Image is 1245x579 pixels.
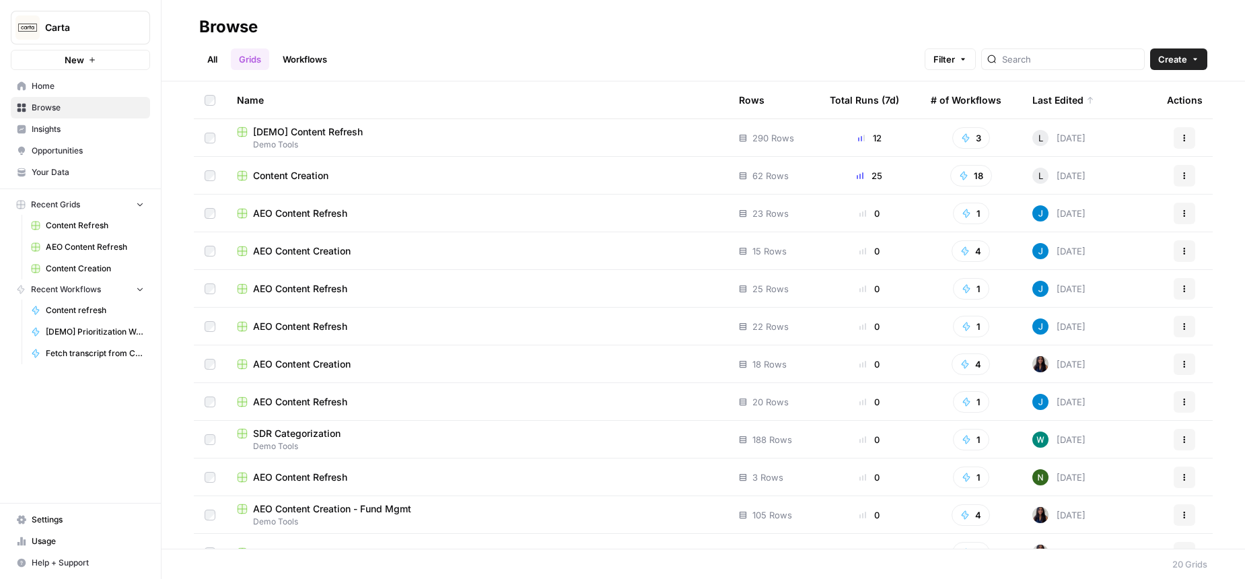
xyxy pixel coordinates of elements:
[25,321,150,343] a: [DEMO] Prioritization Workflow for creation
[11,97,150,118] a: Browse
[952,542,990,564] button: 2
[11,75,150,97] a: Home
[739,81,764,118] div: Rows
[752,357,787,371] span: 18 Rows
[953,278,989,300] button: 1
[830,471,909,484] div: 0
[253,207,347,220] span: AEO Content Refresh
[1032,318,1048,335] img: z620ml7ie90s7uun3xptce9f0frp
[11,162,150,183] a: Your Data
[752,244,787,258] span: 15 Rows
[1002,53,1139,66] input: Search
[1032,281,1048,297] img: z620ml7ie90s7uun3xptce9f0frp
[1032,243,1086,259] div: [DATE]
[830,357,909,371] div: 0
[11,531,150,552] a: Usage
[253,502,411,516] span: AEO Content Creation - Fund Mgmt
[1038,169,1043,182] span: L
[1032,432,1086,448] div: [DATE]
[46,304,144,316] span: Content refresh
[830,320,909,333] div: 0
[1172,557,1207,571] div: 20 Grids
[253,395,347,409] span: AEO Content Refresh
[931,81,1001,118] div: # of Workflows
[1032,205,1048,222] img: z620ml7ie90s7uun3xptce9f0frp
[25,236,150,258] a: AEO Content Refresh
[237,125,717,151] a: [DEMO] Content RefreshDemo Tools
[950,165,992,186] button: 18
[275,48,335,70] a: Workflows
[237,320,717,333] a: AEO Content Refresh
[1032,507,1086,523] div: [DATE]
[1032,318,1086,335] div: [DATE]
[237,471,717,484] a: AEO Content Refresh
[1158,53,1187,66] span: Create
[752,320,789,333] span: 22 Rows
[253,427,341,440] span: SDR Categorization
[237,546,717,559] a: Customer stories + webinar transcripts
[11,140,150,162] a: Opportunities
[1032,81,1094,118] div: Last Edited
[953,316,989,337] button: 1
[752,546,789,559] span: 80 Rows
[237,282,717,296] a: AEO Content Refresh
[1167,81,1203,118] div: Actions
[1032,168,1086,184] div: [DATE]
[32,102,144,114] span: Browse
[237,357,717,371] a: AEO Content Creation
[32,166,144,178] span: Your Data
[11,50,150,70] button: New
[830,169,909,182] div: 25
[25,300,150,321] a: Content refresh
[1032,432,1048,448] img: vaiar9hhcrg879pubqop5lsxqhgw
[32,535,144,547] span: Usage
[46,347,144,360] span: Fetch transcript from Chorus
[31,199,80,211] span: Recent Grids
[752,282,789,296] span: 25 Rows
[953,203,989,224] button: 1
[830,282,909,296] div: 0
[253,282,347,296] span: AEO Content Refresh
[199,16,258,38] div: Browse
[952,127,990,149] button: 3
[32,145,144,157] span: Opportunities
[1032,394,1086,410] div: [DATE]
[11,11,150,44] button: Workspace: Carta
[253,169,328,182] span: Content Creation
[45,21,127,34] span: Carta
[11,118,150,140] a: Insights
[237,427,717,452] a: SDR CategorizationDemo Tools
[25,343,150,364] a: Fetch transcript from Chorus
[1032,545,1048,561] img: rox323kbkgutb4wcij4krxobkpon
[231,48,269,70] a: Grids
[1032,469,1086,485] div: [DATE]
[1032,130,1086,146] div: [DATE]
[752,471,783,484] span: 3 Rows
[1032,507,1048,523] img: rox323kbkgutb4wcij4krxobkpon
[65,53,84,67] span: New
[15,15,40,40] img: Carta Logo
[830,433,909,446] div: 0
[1032,469,1048,485] img: g4o9tbhziz0738ibrok3k9f5ina6
[46,219,144,232] span: Content Refresh
[1032,545,1086,561] div: [DATE]
[237,81,717,118] div: Name
[952,240,990,262] button: 4
[1150,48,1207,70] button: Create
[32,514,144,526] span: Settings
[953,429,989,450] button: 1
[237,244,717,258] a: AEO Content Creation
[925,48,976,70] button: Filter
[1038,131,1043,145] span: L
[32,80,144,92] span: Home
[752,169,789,182] span: 62 Rows
[46,263,144,275] span: Content Creation
[253,471,347,484] span: AEO Content Refresh
[953,467,989,488] button: 1
[253,357,351,371] span: AEO Content Creation
[253,244,351,258] span: AEO Content Creation
[25,258,150,279] a: Content Creation
[933,53,955,66] span: Filter
[11,195,150,215] button: Recent Grids
[830,546,909,559] div: 0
